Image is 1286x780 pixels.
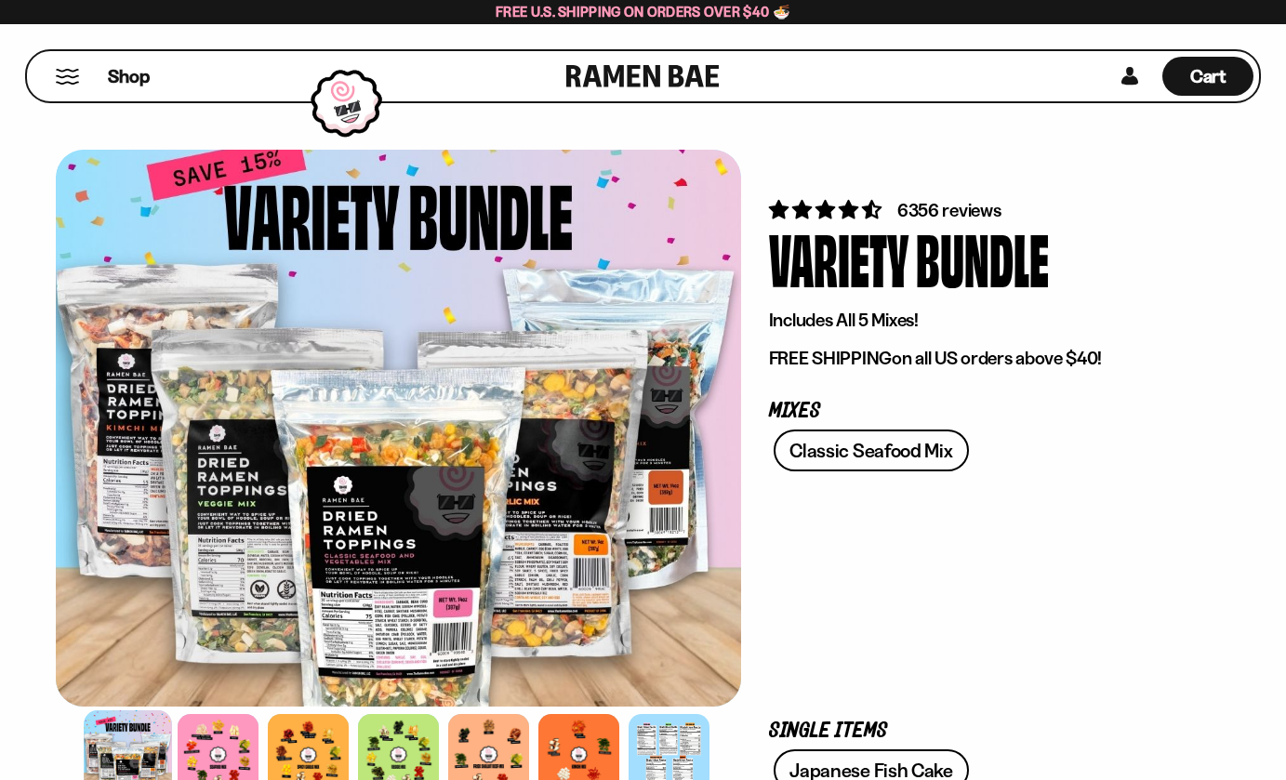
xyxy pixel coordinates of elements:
div: Bundle [916,223,1049,293]
button: Mobile Menu Trigger [55,69,80,85]
strong: FREE SHIPPING [769,347,892,369]
a: Classic Seafood Mix [774,430,968,471]
span: Free U.S. Shipping on Orders over $40 🍜 [496,3,790,20]
span: Shop [108,64,150,89]
div: Cart [1162,51,1253,101]
p: on all US orders above $40! [769,347,1202,370]
span: 4.63 stars [769,198,885,221]
span: Cart [1190,65,1226,87]
a: Shop [108,57,150,96]
span: 6356 reviews [897,199,1001,221]
div: Variety [769,223,908,293]
p: Single Items [769,722,1202,740]
p: Includes All 5 Mixes! [769,309,1202,332]
p: Mixes [769,403,1202,420]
